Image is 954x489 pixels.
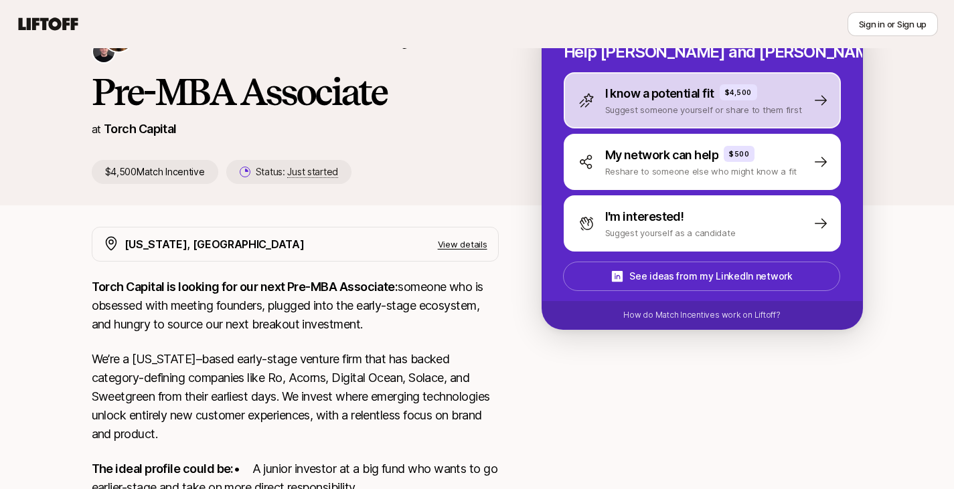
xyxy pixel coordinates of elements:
[605,103,802,116] p: Suggest someone yourself or share to them first
[725,87,752,98] p: $4,500
[729,149,749,159] p: $500
[563,262,840,291] button: See ideas from my LinkedIn network
[92,160,218,184] p: $4,500 Match Incentive
[623,309,780,321] p: How do Match Incentives work on Liftoff?
[93,41,114,62] img: Christopher Harper
[605,226,736,239] p: Suggest yourself as a candidate
[92,280,398,294] strong: Torch Capital is looking for our next Pre-MBA Associate:
[564,43,841,62] p: Help [PERSON_NAME] and [PERSON_NAME] hire
[92,278,499,334] p: someone who is obsessed with meeting founders, plugged into the early-stage ecosystem, and hungry...
[92,350,499,444] p: We’re a [US_STATE]–based early-stage venture firm that has backed category-defining companies lik...
[92,120,101,138] p: at
[629,268,792,284] p: See ideas from my LinkedIn network
[848,12,938,36] button: Sign in or Sign up
[438,237,487,251] p: View details
[92,72,499,112] h1: Pre-MBA Associate
[287,166,338,178] span: Just started
[605,165,797,178] p: Reshare to someone else who might know a fit
[605,84,714,103] p: I know a potential fit
[104,122,177,136] a: Torch Capital
[605,207,684,226] p: I'm interested!
[256,164,338,180] p: Status:
[92,462,234,476] strong: The ideal profile could be:
[605,146,719,165] p: My network can help
[125,235,305,253] p: [US_STATE], [GEOGRAPHIC_DATA]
